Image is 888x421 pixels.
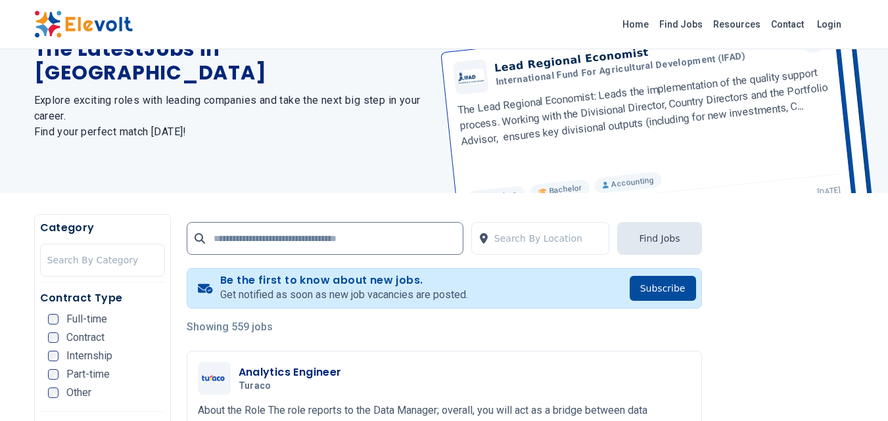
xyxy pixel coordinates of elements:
[239,365,342,380] h3: Analytics Engineer
[48,351,58,361] input: Internship
[40,290,165,306] h5: Contract Type
[34,11,133,38] img: Elevolt
[34,37,429,85] h1: The Latest Jobs in [GEOGRAPHIC_DATA]
[66,314,107,324] span: Full-time
[239,380,271,392] span: Turaco
[48,314,58,324] input: Full-time
[220,274,468,287] h4: Be the first to know about new jobs.
[187,319,702,335] p: Showing 559 jobs
[48,332,58,343] input: Contract
[822,358,888,421] iframe: Chat Widget
[201,375,227,382] img: Turaco
[34,93,429,140] h2: Explore exciting roles with leading companies and take the next big step in your career. Find you...
[48,369,58,380] input: Part-time
[617,222,701,255] button: Find Jobs
[809,11,849,37] a: Login
[66,332,105,343] span: Contract
[40,220,165,236] h5: Category
[766,14,809,35] a: Contact
[708,14,766,35] a: Resources
[66,388,91,398] span: Other
[630,276,696,301] button: Subscribe
[617,14,654,35] a: Home
[48,388,58,398] input: Other
[220,287,468,303] p: Get notified as soon as new job vacancies are posted.
[66,351,112,361] span: Internship
[654,14,708,35] a: Find Jobs
[66,369,110,380] span: Part-time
